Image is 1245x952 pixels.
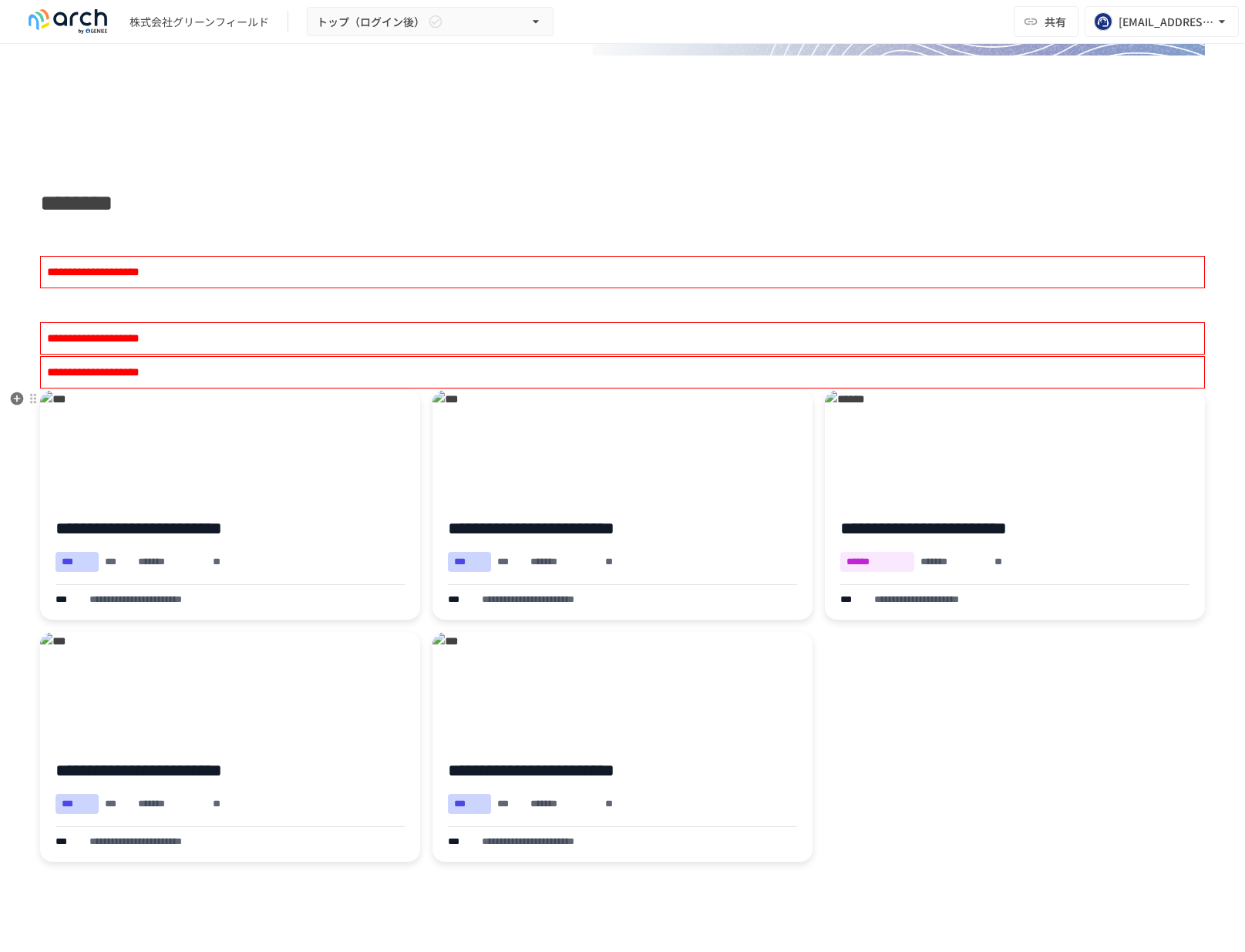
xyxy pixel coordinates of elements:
button: [EMAIL_ADDRESS][DOMAIN_NAME] [1085,6,1239,37]
div: [EMAIL_ADDRESS][DOMAIN_NAME] [1119,12,1214,32]
span: 共有 [1045,13,1066,30]
button: 共有 [1014,6,1078,37]
img: logo-default@2x-9cf2c760.svg [19,9,117,34]
span: トップ（ログイン後） [317,12,425,32]
div: 株式会社グリーンフィールド [130,14,269,30]
button: トップ（ログイン後） [307,7,554,37]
